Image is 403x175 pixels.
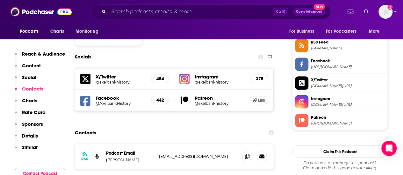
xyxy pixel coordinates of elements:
[195,73,245,79] h5: Instagram
[378,5,392,19] img: User Profile
[378,5,392,19] span: Logged in as AtriaBooks
[292,160,388,170] div: Claim and edit this page to your liking.
[96,95,146,101] h5: Facebook
[322,25,366,37] button: open menu
[311,96,385,101] span: Instagram
[22,144,38,150] p: Similar
[361,6,371,17] a: Show notifications dropdown
[295,39,385,52] a: RSS Feed[DOMAIN_NAME]
[195,79,245,84] a: @axelbankhistory
[378,5,392,19] button: Show profile menu
[15,109,46,121] button: Rate Card
[313,4,325,10] span: New
[364,25,388,37] button: open menu
[179,74,190,84] img: iconImage
[311,102,385,107] span: instagram.com/axelbankhistory
[311,83,385,88] span: twitter.com/axelbankhistory
[284,25,322,37] button: open menu
[295,76,385,90] a: X/Twitter[DOMAIN_NAME][URL]
[159,153,237,159] p: [EMAIL_ADDRESS][DOMAIN_NAME]
[15,144,38,156] button: Similar
[50,27,64,36] span: Charts
[15,51,65,63] button: Reach & Audience
[75,51,91,63] h2: Socials
[258,98,265,103] span: Link
[326,27,356,36] span: For Podcasters
[345,6,356,17] a: Show notifications dropdown
[75,126,96,138] h2: Contacts
[296,10,322,13] span: Open Advanced
[22,86,43,92] p: Contacts
[22,74,36,80] p: Social
[250,96,268,104] a: Link
[15,86,43,98] button: Contacts
[369,27,380,36] span: More
[22,51,65,57] p: Reach & Audience
[15,74,36,86] button: Social
[293,8,325,16] button: Open AdvancedNew
[256,76,263,81] h5: 375
[311,58,385,64] span: Facebook
[273,8,288,16] span: Ctrl K
[96,73,146,79] h5: X/Twitter
[15,121,43,133] button: Sponsors
[46,25,68,37] a: Charts
[292,145,388,158] button: Claim This Podcast
[11,6,72,18] img: Podchaser - Follow, Share and Rate Podcasts
[311,114,385,120] span: Patreon
[22,109,46,115] p: Rate Card
[109,7,273,17] input: Search podcasts, credits, & more...
[15,133,38,145] button: Details
[156,76,163,81] h5: 454
[295,57,385,71] a: Facebook[URL][DOMAIN_NAME]
[311,39,385,45] span: RSS Feed
[22,121,43,127] p: Sponsors
[289,27,314,36] span: For Business
[76,27,98,36] span: Monitoring
[71,25,106,37] button: open menu
[106,150,154,156] p: Podcast Email
[195,101,245,105] a: @axelbankhistory
[381,141,397,156] div: Open Intercom Messenger
[311,64,385,69] span: https://www.facebook.com/AxelbankHistory
[96,79,146,84] a: @axelbankhistory
[387,5,392,10] svg: Add a profile image
[81,156,88,161] h3: RSS
[156,97,163,103] h5: 442
[295,114,385,127] a: Patreon[URL][DOMAIN_NAME]
[15,25,47,37] button: open menu
[22,133,38,139] p: Details
[22,98,37,104] p: Charts
[15,98,37,109] button: Charts
[20,27,39,36] span: Podcasts
[15,63,41,74] button: Content
[195,95,245,101] h5: Patreon
[91,4,331,19] div: Search podcasts, credits, & more...
[96,101,146,105] a: @AxelbankHistory
[311,77,385,83] span: X/Twitter
[22,63,41,69] p: Content
[295,95,385,108] a: Instagram[DOMAIN_NAME][URL]
[292,160,388,165] span: Do you host or manage this podcast?
[106,157,154,162] p: [PERSON_NAME]
[311,46,385,50] span: feeds.buzzsprout.com
[311,121,385,125] span: https://www.patreon.com/axelbankhistory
